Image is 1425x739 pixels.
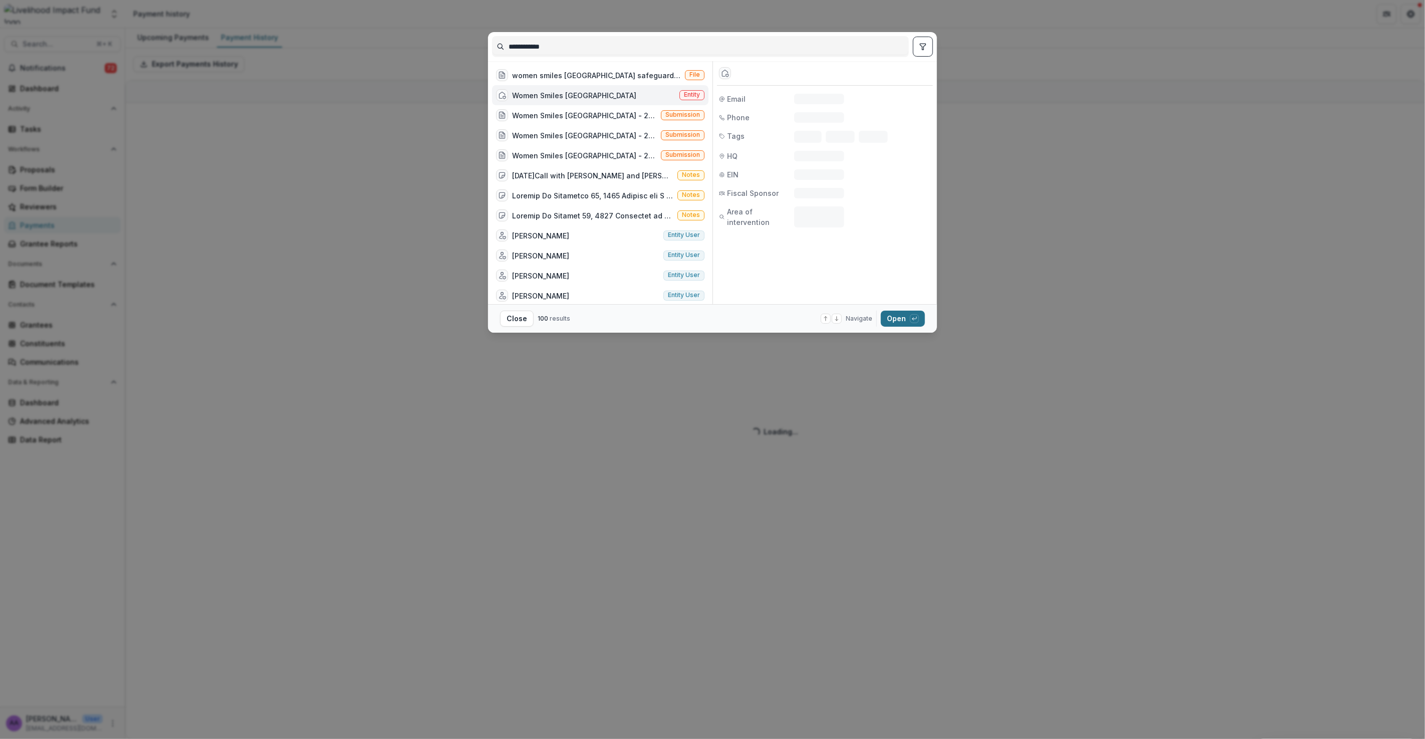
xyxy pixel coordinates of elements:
[668,292,700,299] span: Entity user
[550,315,570,322] span: results
[512,130,657,141] div: Women Smiles [GEOGRAPHIC_DATA] - 2024-26 Grant
[881,311,925,327] button: Open
[665,151,700,158] span: Submission
[512,150,657,161] div: Women Smiles [GEOGRAPHIC_DATA] - 2023 GTKY Grant
[913,37,933,57] button: toggle filters
[727,94,746,104] span: Email
[727,151,738,161] span: HQ
[665,111,700,118] span: Submission
[682,171,700,178] span: Notes
[512,251,569,261] div: [PERSON_NAME]
[512,230,569,241] div: [PERSON_NAME]
[682,211,700,218] span: Notes
[682,191,700,198] span: Notes
[512,70,681,81] div: women smiles [GEOGRAPHIC_DATA] safeguarding policy.pdf
[727,169,739,180] span: EIN
[727,188,779,198] span: Fiscal Sponsor
[512,210,673,221] div: Loremip Do Sitamet 59, 4827 Consectet ad el sed doeius temporinci utla etdol, Magnaa eni A minimv...
[512,110,657,121] div: Women Smiles [GEOGRAPHIC_DATA] - 2025 Fiscal Sponsorship (Choose this when adding a new proposal ...
[512,271,569,281] div: [PERSON_NAME]
[668,252,700,259] span: Entity user
[727,112,750,123] span: Phone
[668,231,700,238] span: Entity user
[689,71,700,78] span: File
[512,170,673,181] div: [DATE]Call with [PERSON_NAME] and [PERSON_NAME] provided detailed live feedback of Women Smiles U...
[846,314,872,323] span: Navigate
[668,272,700,279] span: Entity user
[512,190,673,201] div: Loremip Do Sitametco 65, 1465 Adipisc eli S doeiusm Tempo Incidi utl Etd magnaaliqu en Admini 55-...
[538,315,548,322] span: 100
[684,91,700,98] span: Entity
[512,90,636,101] div: Women Smiles [GEOGRAPHIC_DATA]
[500,311,534,327] button: Close
[512,291,569,301] div: [PERSON_NAME]
[727,206,794,227] span: Area of intervention
[665,131,700,138] span: Submission
[727,131,745,141] span: Tags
